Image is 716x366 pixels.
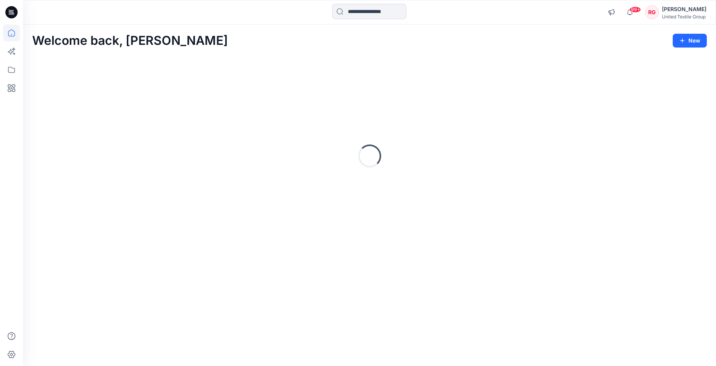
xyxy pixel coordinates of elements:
[662,5,706,14] div: [PERSON_NAME]
[673,34,707,48] button: New
[645,5,659,19] div: RG
[32,34,228,48] h2: Welcome back, [PERSON_NAME]
[662,14,706,20] div: United Textile Group
[629,7,641,13] span: 99+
